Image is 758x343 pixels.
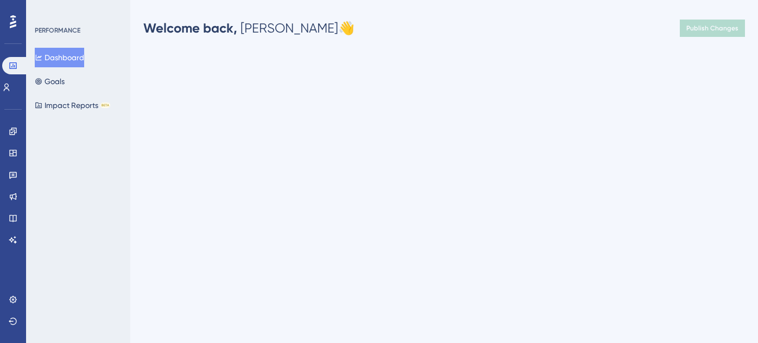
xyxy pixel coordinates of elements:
button: Publish Changes [680,20,745,37]
button: Goals [35,72,65,91]
button: Dashboard [35,48,84,67]
span: Publish Changes [686,24,738,33]
div: [PERSON_NAME] 👋 [143,20,355,37]
span: Welcome back, [143,20,237,36]
div: BETA [100,103,110,108]
div: PERFORMANCE [35,26,80,35]
button: Impact ReportsBETA [35,96,110,115]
